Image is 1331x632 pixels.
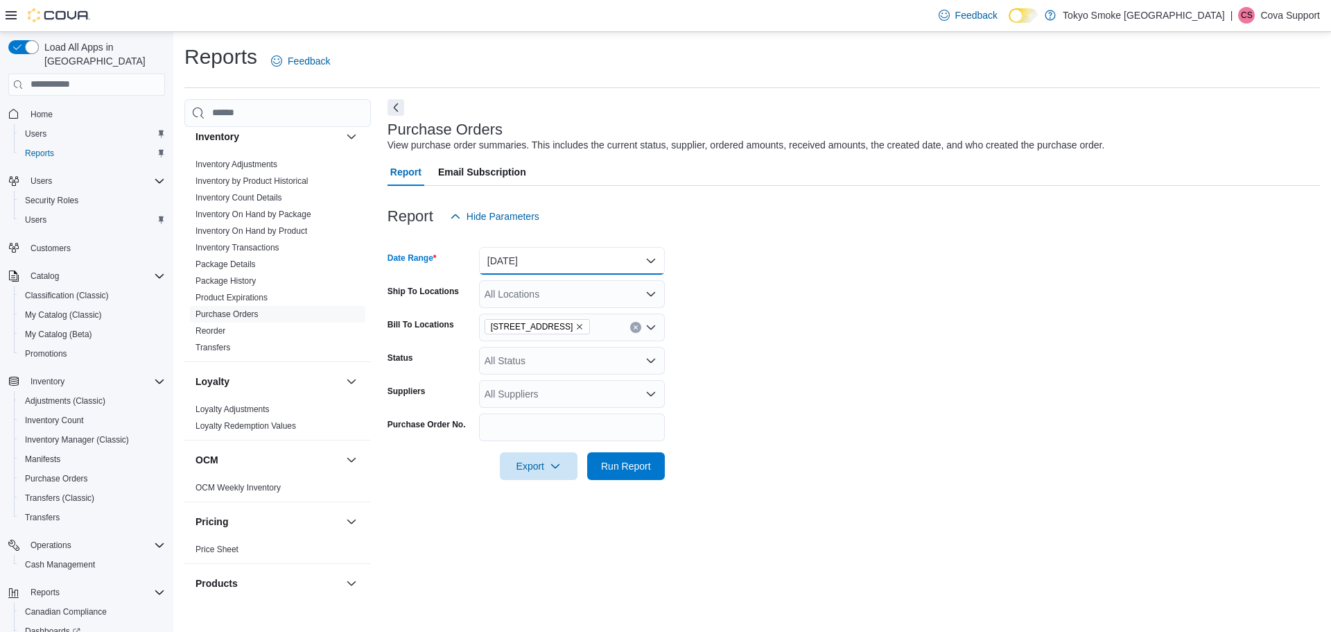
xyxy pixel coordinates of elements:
button: Loyalty [195,375,340,388]
a: Customers [25,240,76,257]
button: Hide Parameters [444,203,545,230]
button: Cash Management [14,555,171,574]
span: Promotions [25,348,67,359]
a: Inventory Adjustments [195,160,277,169]
span: Reports [25,148,54,159]
a: Home [25,106,58,123]
label: Purchase Order No. [388,419,466,430]
a: Users [19,126,52,142]
h3: Purchase Orders [388,121,503,138]
span: My Catalog (Classic) [25,309,102,321]
h3: Report [388,208,433,225]
span: Export [508,452,569,480]
span: Promotions [19,345,165,362]
div: Loyalty [184,401,371,440]
h3: OCM [195,453,218,467]
a: Inventory Manager (Classic) [19,432,134,448]
span: Transfers [25,512,60,523]
span: Price Sheet [195,544,238,555]
button: Products [343,575,360,592]
span: Users [25,214,46,225]
label: Bill To Locations [388,319,454,330]
a: Purchase Orders [195,309,259,319]
a: Reports [19,145,60,162]
a: Manifests [19,451,66,468]
span: Inventory Count [19,412,165,429]
span: Classification (Classic) [19,287,165,304]
span: Manifests [19,451,165,468]
a: Package Details [195,259,256,269]
span: Loyalty Redemption Values [195,420,296,432]
div: View purchase order summaries. This includes the current status, supplier, ordered amounts, recei... [388,138,1105,153]
button: Catalog [3,266,171,286]
span: Purchase Orders [195,309,259,320]
span: Catalog [31,271,59,282]
span: Reports [19,145,165,162]
a: Canadian Compliance [19,604,112,620]
a: Transfers (Classic) [19,490,100,506]
a: Inventory Transactions [195,243,279,253]
a: Feedback [933,1,1003,29]
button: Security Roles [14,191,171,210]
span: Security Roles [25,195,78,206]
a: Promotions [19,345,73,362]
label: Suppliers [388,386,426,397]
span: Reorder [195,325,225,336]
a: Cash Management [19,556,101,573]
div: Pricing [184,541,371,563]
span: Dark Mode [1009,23,1009,24]
input: Dark Mode [1009,8,1038,23]
button: Home [3,104,171,124]
button: OCM [195,453,340,467]
button: Export [500,452,577,480]
span: Home [25,105,165,123]
span: Inventory Adjustments [195,159,277,170]
span: [STREET_ADDRESS] [491,320,573,334]
span: Package History [195,275,256,287]
button: Reports [25,584,65,601]
a: Price Sheet [195,545,238,554]
span: Inventory by Product Historical [195,176,308,187]
span: Reports [31,587,60,598]
button: Operations [25,537,77,554]
a: My Catalog (Classic) [19,307,107,323]
button: Classification (Classic) [14,286,171,305]
button: Products [195,577,340,590]
span: Transfers [19,509,165,526]
span: Inventory Manager (Classic) [19,432,165,448]
button: Run Report [587,452,665,480]
span: Inventory [31,376,64,387]
button: Pricing [343,513,360,530]
a: Classification (Classic) [19,287,114,304]
button: Clear input [630,322,641,333]
a: Purchase Orders [19,470,94,487]
button: My Catalog (Classic) [14,305,171,325]
button: Canadian Compliance [14,602,171,622]
span: Users [25,173,165,189]
span: My Catalog (Beta) [19,326,165,343]
button: Inventory [343,128,360,145]
span: Manifests [25,454,60,465]
span: Transfers (Classic) [25,493,94,504]
a: OCM Weekly Inventory [195,483,281,493]
div: OCM [184,479,371,502]
button: Open list of options [645,388,656,400]
span: Load All Apps in [GEOGRAPHIC_DATA] [39,40,165,68]
span: Customers [25,239,165,257]
button: Pricing [195,515,340,529]
a: Inventory On Hand by Package [195,210,311,219]
button: Customers [3,238,171,258]
span: Inventory Count [25,415,84,426]
span: Catalog [25,268,165,284]
button: Inventory [25,373,70,390]
button: Inventory [3,372,171,391]
button: Transfers [14,508,171,527]
button: Reports [3,583,171,602]
button: Users [3,171,171,191]
span: My Catalog (Beta) [25,329,92,340]
span: Operations [31,540,71,551]
button: OCM [343,452,360,468]
button: Open list of options [645,289,656,300]
button: Open list of options [645,322,656,333]
button: Loyalty [343,373,360,390]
